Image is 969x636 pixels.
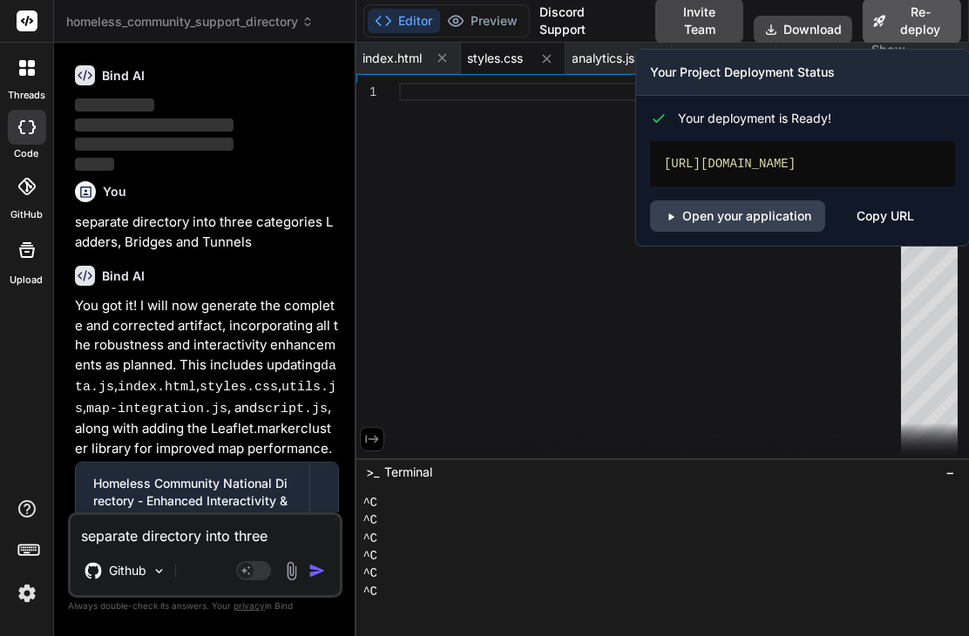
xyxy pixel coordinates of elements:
[75,296,339,458] p: You got it! I will now generate the complete and corrected artifact, incorporating all the robust...
[8,88,45,103] label: threads
[76,463,309,555] button: Homeless Community National Directory - Enhanced Interactivity & UX/UIClick to open Workbench
[86,402,227,416] code: map-integration.js
[66,13,314,30] span: homeless_community_support_directory
[650,141,955,186] div: [URL][DOMAIN_NAME]
[75,380,336,416] code: utils.js
[75,213,339,252] p: separate directory into three categories Ladders, Bridges and Tunnels
[650,64,955,81] h3: Your Project Deployment Status
[385,463,433,481] span: Terminal
[118,380,196,395] code: index.html
[368,9,440,33] button: Editor
[10,207,43,222] label: GitHub
[109,562,146,579] p: Github
[257,402,328,416] code: script.js
[367,463,380,481] span: >_
[363,494,377,511] span: ^C
[308,562,326,579] img: icon
[363,583,377,600] span: ^C
[468,50,524,67] span: styles.css
[573,50,635,67] span: analytics.js
[440,9,525,33] button: Preview
[234,600,265,611] span: privacy
[10,273,44,288] label: Upload
[103,183,126,200] h6: You
[356,83,376,101] div: 1
[102,267,145,285] h6: Bind AI
[152,564,166,578] img: Pick Models
[281,561,302,581] img: attachment
[363,565,377,582] span: ^C
[678,110,831,127] span: Your deployment is Ready!
[857,200,914,232] div: Copy URL
[12,578,42,608] img: settings
[945,463,955,481] span: −
[102,67,145,85] h6: Bind AI
[363,530,377,547] span: ^C
[68,598,342,614] p: Always double-check its answers. Your in Bind
[75,158,114,171] span: ‌
[363,50,423,67] span: index.html
[754,16,852,44] button: Download
[363,511,377,529] span: ^C
[75,118,234,132] span: ‌
[650,200,825,232] a: Open your application
[93,475,292,527] div: Homeless Community National Directory - Enhanced Interactivity & UX/UI
[200,380,278,395] code: styles.css
[15,146,39,161] label: code
[363,547,377,565] span: ^C
[942,458,959,486] button: −
[75,98,154,112] span: ‌
[75,138,234,151] span: ‌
